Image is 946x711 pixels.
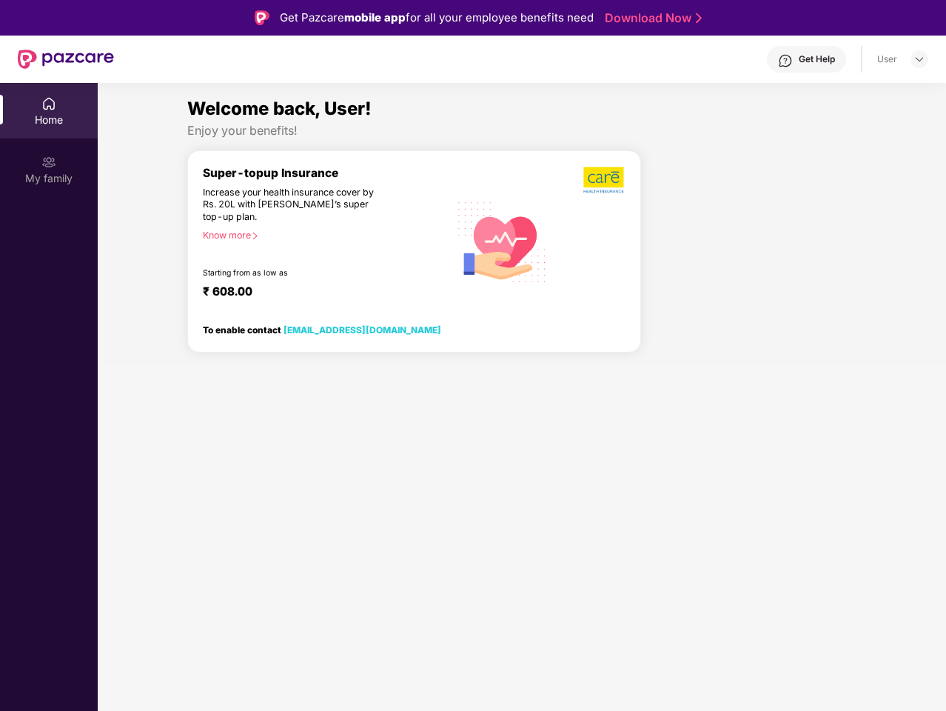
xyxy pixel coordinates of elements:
[877,53,897,65] div: User
[449,187,555,295] img: svg+xml;base64,PHN2ZyB4bWxucz0iaHR0cDovL3d3dy53My5vcmcvMjAwMC9zdmciIHhtbG5zOnhsaW5rPSJodHRwOi8vd3...
[203,230,440,240] div: Know more
[913,53,925,65] img: svg+xml;base64,PHN2ZyBpZD0iRHJvcGRvd24tMzJ4MzIiIHhtbG5zPSJodHRwOi8vd3d3LnczLm9yZy8yMDAwL3N2ZyIgd2...
[284,324,441,336] a: [EMAIL_ADDRESS][DOMAIN_NAME]
[18,50,114,69] img: New Pazcare Logo
[696,10,702,26] img: Stroke
[203,324,441,335] div: To enable contact
[799,53,835,65] div: Get Help
[251,232,259,240] span: right
[605,10,697,26] a: Download Now
[203,268,386,278] div: Starting from as low as
[41,96,56,111] img: svg+xml;base64,PHN2ZyBpZD0iSG9tZSIgeG1sbnM9Imh0dHA6Ly93d3cudzMub3JnLzIwMDAvc3ZnIiB3aWR0aD0iMjAiIG...
[187,123,856,138] div: Enjoy your benefits!
[344,10,406,24] strong: mobile app
[255,10,269,25] img: Logo
[583,166,625,194] img: b5dec4f62d2307b9de63beb79f102df3.png
[41,155,56,170] img: svg+xml;base64,PHN2ZyB3aWR0aD0iMjAiIGhlaWdodD0iMjAiIHZpZXdCb3g9IjAgMCAyMCAyMCIgZmlsbD0ibm9uZSIgeG...
[203,284,435,302] div: ₹ 608.00
[203,187,386,224] div: Increase your health insurance cover by Rs. 20L with [PERSON_NAME]’s super top-up plan.
[203,166,449,180] div: Super-topup Insurance
[280,9,594,27] div: Get Pazcare for all your employee benefits need
[187,98,372,119] span: Welcome back, User!
[778,53,793,68] img: svg+xml;base64,PHN2ZyBpZD0iSGVscC0zMngzMiIgeG1sbnM9Imh0dHA6Ly93d3cudzMub3JnLzIwMDAvc3ZnIiB3aWR0aD...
